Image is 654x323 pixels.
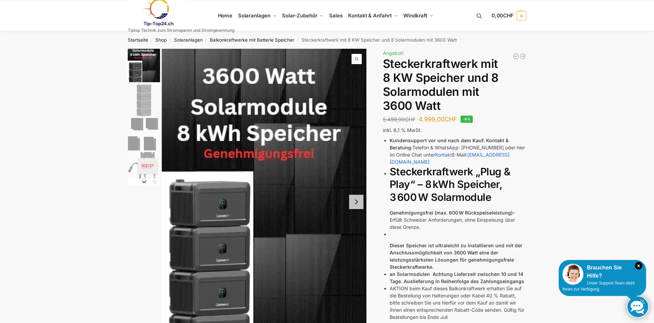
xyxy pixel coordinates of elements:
[390,137,485,143] strong: Kundensupport vor und nach dem Kauf:
[390,210,513,216] strong: Genehmigungsfrei (max. 600 W Rückspeiseleistung)
[329,12,343,19] span: Sales
[390,271,524,284] strong: an Solarmodulen Achtung Lieferzeit zwischen 10 und 14 Tage. Auslieferung in Reihenfolge des Zahlu...
[390,243,523,270] strong: Dieser Speicher ist ultraleicht zu installieren und mit der Anschlussmöglichkeit von 3600 Watt ei...
[167,38,174,43] span: /
[503,12,514,19] span: CHF
[282,12,317,19] span: Solar-Zubehör
[348,12,391,19] span: Kontakt & Anfahrt
[174,37,203,43] a: Solaranlagen
[513,53,519,60] a: Flexible Solarpanels (2×120 W) & SolarLaderegler
[148,38,155,43] span: /
[126,49,160,83] li: 1 / 4
[116,31,539,49] nav: Breadcrumb
[155,37,167,43] a: Shop
[203,38,210,43] span: /
[435,152,452,158] a: Kontakt
[383,127,422,133] span: inkl. 8,1 % MwSt.
[390,137,509,150] strong: Kontakt & Beratung:
[128,152,160,185] img: NEP_800
[390,285,526,321] li: AKTION beim Kauf dieses Balkonkraftwerk erhalten Sie auf die Bestellung von Halterungen oder Kabe...
[238,12,270,19] span: Solaranlagen
[390,165,526,204] h2: Steckerkraftwerk „Plug & Play“ – 8 kWh Speicher, 3 600 W Solarmodule
[635,262,642,269] i: Schließen
[128,118,160,150] img: 6 Module bificiaL
[128,49,160,82] img: 8kw-3600-watt-Collage.jpg
[562,264,583,285] img: Customer service
[517,11,526,20] span: 0
[562,264,642,280] div: Brauchen Sie Hilfe?
[390,137,526,165] li: Telefon & WhatsApp: [PHONE_NUMBER] oder hier im Online Chat unter E-Mail:
[128,178,160,185] button: Next slide
[492,12,514,19] span: 0,00
[390,209,526,231] p: – Erfüllt Schweizer Anforderungen, ohne Einspeisung über diese Grenze.
[492,5,526,26] a: 0,00CHF 0
[126,151,160,185] li: 4 / 4
[461,116,473,123] span: -9%
[383,50,404,56] span: Angebot!
[345,0,401,31] a: Kontakt & Anfahrt
[383,116,416,123] bdi: 5.499,00
[419,116,457,123] bdi: 4.999,00
[279,0,326,31] a: Solar-Zubehör
[405,116,416,123] span: CHF
[519,53,526,60] a: 900/600 mit 2,2 KwH Marstek Speicher
[210,37,294,43] a: Balkonkraftwerke mit Batterie Speicher
[294,38,301,43] span: /
[128,28,234,32] p: Tiptop Technik zum Stromsparen und Stromgewinnung
[562,281,635,292] span: Unser Support-Team steht Ihnen zur Verfügung
[128,84,160,116] img: Balkonkraftwerk mit 3600 Watt
[445,116,457,123] span: CHF
[126,83,160,117] li: 2 / 4
[326,0,345,31] a: Sales
[349,195,363,209] button: Next slide
[128,37,148,43] a: Startseite
[401,0,436,31] a: Windkraft
[390,152,510,165] a: [EMAIL_ADDRESS][DOMAIN_NAME]
[126,117,160,151] li: 3 / 4
[403,12,427,19] span: Windkraft
[383,57,526,113] h1: Steckerkraftwerk mit 8 KW Speicher und 8 Solarmodulen mit 3600 Watt
[235,0,279,31] a: Solaranlagen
